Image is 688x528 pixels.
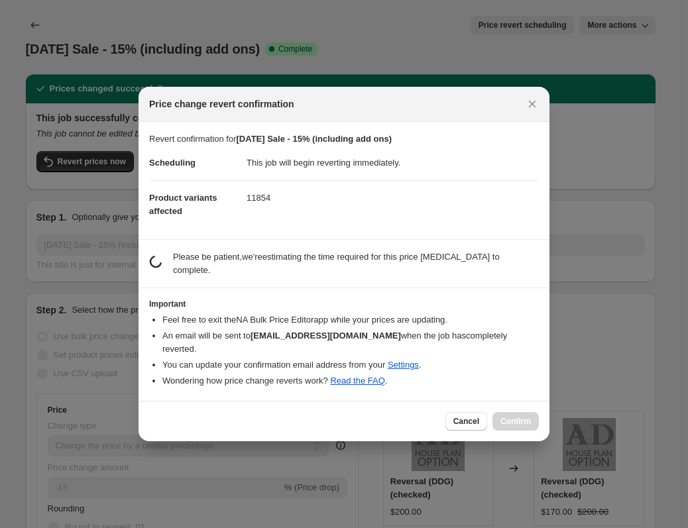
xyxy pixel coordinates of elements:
button: Close [523,95,542,113]
li: Feel free to exit the NA Bulk Price Editor app while your prices are updating. [162,313,539,327]
span: Product variants affected [149,193,217,216]
li: Wondering how price change reverts work? . [162,374,539,388]
p: Revert confirmation for [149,132,539,146]
dd: 11854 [247,180,539,215]
a: Settings [388,360,419,370]
h3: Important [149,299,539,309]
a: Read the FAQ [330,376,384,386]
b: [EMAIL_ADDRESS][DOMAIN_NAME] [251,331,401,341]
b: [DATE] Sale - 15% (including add ons) [237,134,392,144]
button: Cancel [445,412,487,431]
span: Scheduling [149,158,196,168]
span: Price change revert confirmation [149,97,294,111]
li: You can update your confirmation email address from your . [162,358,539,372]
span: Cancel [453,416,479,427]
dd: This job will begin reverting immediately. [247,146,539,180]
li: An email will be sent to when the job has completely reverted . [162,329,539,356]
p: Please be patient, we're estimating the time required for this price [MEDICAL_DATA] to complete. [173,250,539,277]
